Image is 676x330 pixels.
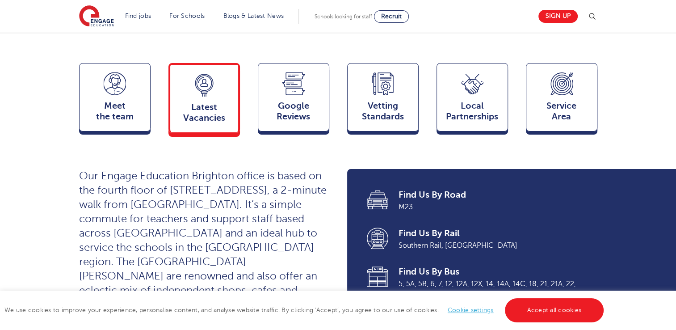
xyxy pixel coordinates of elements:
span: Latest Vacancies [175,102,234,123]
a: Recruit [374,10,409,23]
span: M23 [399,201,585,213]
a: For Schools [169,13,205,19]
a: Meetthe team [79,63,151,135]
a: Find jobs [125,13,151,19]
span: Meet the team [84,101,146,122]
a: ServiceArea [526,63,597,135]
span: Schools looking for staff [315,13,372,20]
a: GoogleReviews [258,63,329,135]
a: Local Partnerships [437,63,508,135]
span: Service Area [531,101,592,122]
span: Local Partnerships [441,101,503,122]
span: Southern Rail, [GEOGRAPHIC_DATA] [399,240,585,251]
span: Google Reviews [263,101,324,122]
a: Blogs & Latest News [223,13,284,19]
a: Accept all cookies [505,298,604,322]
a: LatestVacancies [168,63,240,137]
span: Find Us By Rail [399,227,585,240]
span: 5, 5A, 5B, 6, 7, 12, 12A, 12X, 14, 14A, 14C, 18, 21, 21A, 22, 24, 25, 26, 27, 28, 29, 29B, 29X, 3... [399,278,585,313]
a: Cookie settings [448,307,494,313]
a: VettingStandards [347,63,419,135]
span: Vetting Standards [352,101,414,122]
span: Our Engage Education Brighton office is based on the fourth floor of [STREET_ADDRESS], a 2-minute... [79,170,327,325]
span: Find Us By Road [399,189,585,201]
span: Find Us By Bus [399,266,585,278]
a: Sign up [538,10,578,23]
img: Engage Education [79,5,114,28]
span: Recruit [381,13,402,20]
span: We use cookies to improve your experience, personalise content, and analyse website traffic. By c... [4,307,606,313]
